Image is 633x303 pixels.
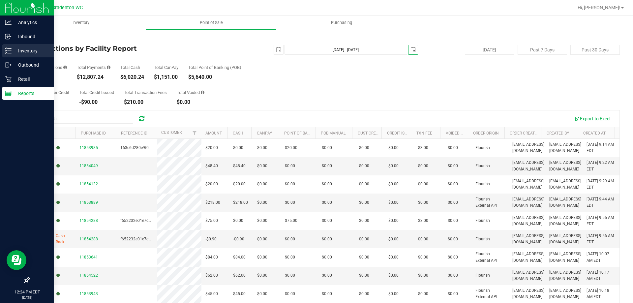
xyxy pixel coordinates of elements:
[3,295,51,300] p: [DATE]
[285,199,295,206] span: $0.00
[285,218,297,224] span: $75.00
[418,218,428,224] span: $3.00
[388,272,399,279] span: $0.00
[205,163,218,169] span: $48.40
[285,291,295,297] span: $0.00
[448,236,458,242] span: $0.00
[233,218,243,224] span: $0.00
[388,163,399,169] span: $0.00
[257,254,267,260] span: $0.00
[549,178,581,191] span: [EMAIL_ADDRESS][DOMAIN_NAME]
[587,269,616,282] span: [DATE] 10:17 AM EDT
[120,145,192,150] span: 163c6d280e9f01d6d7d15f7d36850510
[359,236,369,242] span: $0.00
[475,236,490,242] span: Flourish
[549,269,581,282] span: [EMAIL_ADDRESS][DOMAIN_NAME]
[56,233,72,245] span: Cash Back
[388,291,399,297] span: $0.00
[154,75,178,80] div: $1,151.00
[446,131,478,136] a: Voided Payment
[387,131,414,136] a: Credit Issued
[512,233,544,245] span: [EMAIL_ADDRESS][DOMAIN_NAME]
[321,131,346,136] a: POB Manual
[418,181,428,187] span: $0.00
[79,218,98,223] span: 11854288
[359,254,369,260] span: $0.00
[359,272,369,279] span: $0.00
[512,288,544,300] span: [EMAIL_ADDRESS][DOMAIN_NAME]
[77,65,110,70] div: Total Payments
[359,163,369,169] span: $0.00
[578,5,620,10] span: Hi, [PERSON_NAME]!
[77,75,110,80] div: $12,807.24
[34,114,133,124] input: Search...
[475,288,504,300] span: Flourish External API
[587,233,616,245] span: [DATE] 9:56 AM EDT
[285,236,295,242] span: $0.00
[124,90,167,95] div: Total Transaction Fees
[205,199,220,206] span: $218.00
[587,251,616,263] span: [DATE] 10:07 AM EDT
[475,181,490,187] span: Flourish
[465,45,514,55] button: [DATE]
[79,273,98,278] span: 11854522
[322,272,332,279] span: $0.00
[285,254,295,260] span: $0.00
[205,181,218,187] span: $20.00
[257,145,267,151] span: $0.00
[29,45,226,52] h4: Transactions by Facility Report
[512,215,544,227] span: [EMAIL_ADDRESS][DOMAIN_NAME]
[549,251,581,263] span: [EMAIL_ADDRESS][DOMAIN_NAME]
[512,251,544,263] span: [EMAIL_ADDRESS][DOMAIN_NAME]
[285,181,295,187] span: $0.00
[7,250,26,270] iframe: Resource center
[475,218,490,224] span: Flourish
[205,218,218,224] span: $75.00
[570,45,620,55] button: Past 30 Days
[448,291,458,297] span: $0.00
[233,272,246,279] span: $62.00
[473,131,499,136] a: Order Origin
[512,178,544,191] span: [EMAIL_ADDRESS][DOMAIN_NAME]
[448,218,458,224] span: $0.00
[359,218,369,224] span: $0.00
[358,131,382,136] a: Cust Credit
[475,163,490,169] span: Flourish
[79,291,98,296] span: 11853943
[587,288,616,300] span: [DATE] 10:18 AM EDT
[285,145,297,151] span: $20.00
[79,200,98,205] span: 11853889
[63,65,67,70] i: Count of all successful payment transactions, possibly including voids, refunds, and cash-back fr...
[257,131,272,136] a: CanPay
[475,196,504,209] span: Flourish External API
[124,100,167,105] div: $210.00
[549,141,581,154] span: [EMAIL_ADDRESS][DOMAIN_NAME]
[120,75,144,80] div: $6,020.24
[146,16,276,30] a: Point of Sale
[512,160,544,172] span: [EMAIL_ADDRESS][DOMAIN_NAME]
[161,130,182,135] a: Customer
[79,255,98,259] span: 11853641
[322,254,332,260] span: $0.00
[79,182,98,186] span: 11854132
[388,199,399,206] span: $0.00
[322,199,332,206] span: $0.00
[408,45,418,54] span: select
[549,215,581,227] span: [EMAIL_ADDRESS][DOMAIN_NAME]
[177,90,204,95] div: Total Voided
[12,18,51,26] p: Analytics
[201,90,204,95] i: Sum of all voided payment transaction amounts, excluding tips and transaction fees.
[79,164,98,168] span: 11854049
[388,254,399,260] span: $0.00
[416,131,432,136] a: Txn Fee
[5,19,12,26] inline-svg: Analytics
[233,181,246,187] span: $20.00
[359,145,369,151] span: $0.00
[388,145,399,151] span: $0.00
[418,291,428,297] span: $0.00
[233,291,246,297] span: $45.00
[475,145,490,151] span: Flourish
[107,65,110,70] i: Sum of all successful, non-voided payment transaction amounts, excluding tips and transaction fees.
[3,289,51,295] p: 12:24 PM EDT
[12,89,51,97] p: Reports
